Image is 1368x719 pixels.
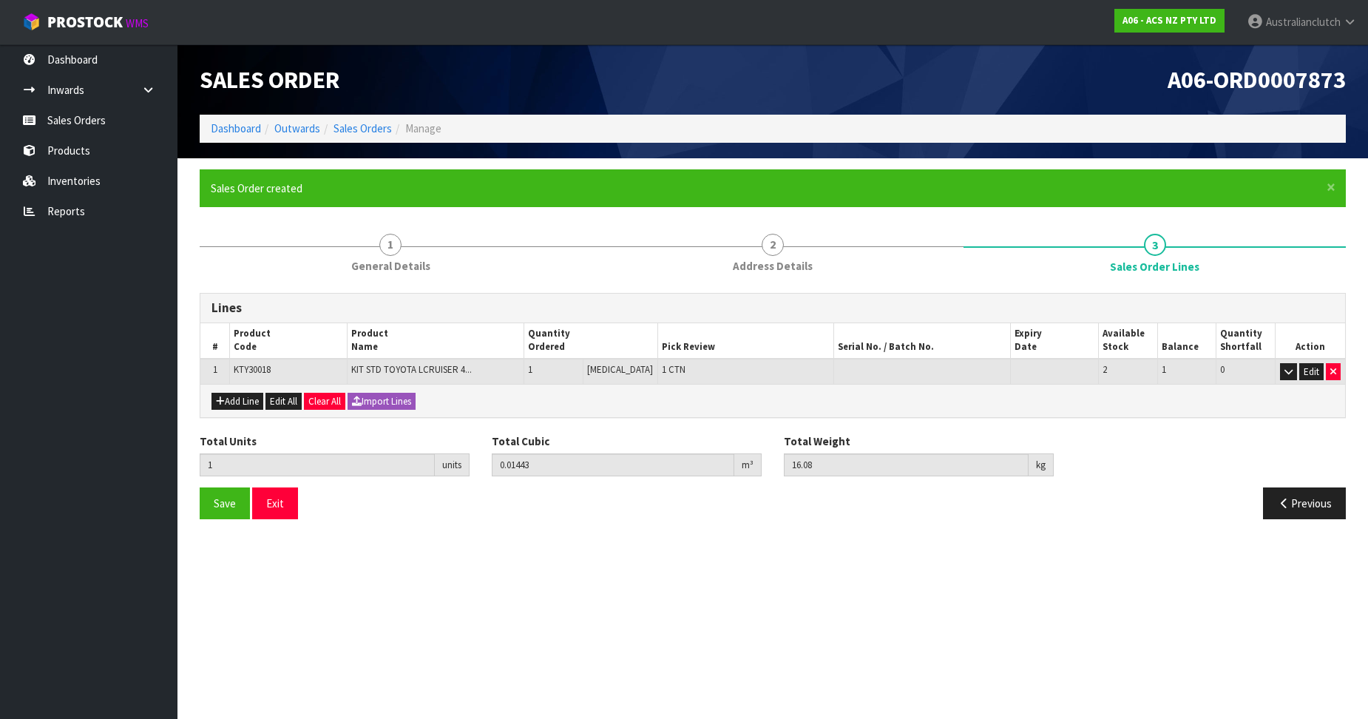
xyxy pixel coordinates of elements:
[587,363,653,376] span: [MEDICAL_DATA]
[834,323,1011,359] th: Serial No. / Batch No.
[200,433,257,449] label: Total Units
[528,363,532,376] span: 1
[274,121,320,135] a: Outwards
[351,258,430,274] span: General Details
[200,323,230,359] th: #
[1010,323,1098,359] th: Expiry Date
[524,323,657,359] th: Quantity Ordered
[351,363,472,376] span: KIT STD TOYOTA LCRUISER 4...
[1275,323,1345,359] th: Action
[379,234,402,256] span: 1
[662,363,685,376] span: 1 CTN
[1162,363,1166,376] span: 1
[200,487,250,519] button: Save
[1110,259,1199,274] span: Sales Order Lines
[1266,15,1341,29] span: Australianclutch
[213,363,217,376] span: 1
[211,301,1334,315] h3: Lines
[211,121,261,135] a: Dashboard
[200,453,435,476] input: Total Units
[333,121,392,135] a: Sales Orders
[492,433,549,449] label: Total Cubic
[733,258,813,274] span: Address Details
[1099,323,1158,359] th: Available Stock
[200,282,1346,531] span: Sales Order Lines
[304,393,345,411] button: Clear All
[1216,323,1276,359] th: Quantity Shortfall
[784,433,850,449] label: Total Weight
[1157,323,1216,359] th: Balance
[348,393,416,411] button: Import Lines
[1144,234,1166,256] span: 3
[657,323,834,359] th: Pick Review
[1122,14,1216,27] strong: A06 - ACS NZ PTY LTD
[252,487,298,519] button: Exit
[126,16,149,30] small: WMS
[1029,453,1054,477] div: kg
[1103,363,1107,376] span: 2
[211,181,302,195] span: Sales Order created
[784,453,1029,476] input: Total Weight
[492,453,734,476] input: Total Cubic
[47,13,123,32] span: ProStock
[265,393,302,411] button: Edit All
[1220,363,1225,376] span: 0
[1299,363,1324,381] button: Edit
[200,64,339,95] span: Sales Order
[734,453,762,477] div: m³
[1327,177,1335,198] span: ×
[230,323,348,359] th: Product Code
[214,496,236,510] span: Save
[234,363,271,376] span: KTY30018
[348,323,524,359] th: Product Name
[435,453,470,477] div: units
[211,393,263,411] button: Add Line
[762,234,784,256] span: 2
[405,121,441,135] span: Manage
[22,13,41,31] img: cube-alt.png
[1263,487,1346,519] button: Previous
[1168,64,1346,95] span: A06-ORD0007873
